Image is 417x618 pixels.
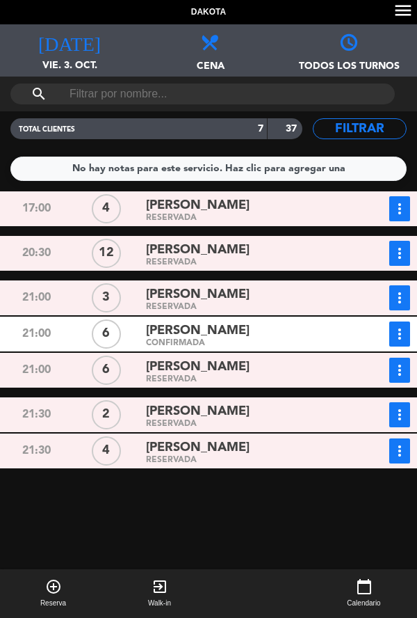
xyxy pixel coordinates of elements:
span: Calendario [347,598,380,609]
div: CONFIRMADA [146,340,346,347]
div: RESERVADA [146,304,346,310]
div: 21:00 [1,285,72,310]
div: RESERVADA [146,377,346,383]
button: Filtrar [313,118,407,139]
i: search [31,86,47,102]
div: 3 [92,283,121,312]
input: Filtrar por nombre... [68,84,337,104]
span: [PERSON_NAME] [146,240,250,260]
i: exit_to_app [152,578,168,595]
button: more_vert [389,322,410,347]
button: exit_to_appWalk-in [106,569,213,618]
span: [PERSON_NAME] [146,196,250,216]
div: 21:00 [1,358,72,383]
strong: 37 [286,124,300,134]
i: add_circle_outline [45,578,62,595]
span: Walk-in [148,598,171,609]
i: calendar_today [356,578,373,595]
i: more_vert [391,200,408,217]
span: [PERSON_NAME] [146,285,250,305]
button: more_vert [389,438,410,463]
button: calendar_todayCalendario [311,569,417,618]
div: 21:30 [1,438,72,463]
div: RESERVADA [146,457,346,463]
span: [PERSON_NAME] [146,357,250,377]
div: 4 [92,436,121,466]
button: more_vert [389,402,410,427]
span: [PERSON_NAME] [146,321,250,341]
span: Dakota [191,6,226,19]
button: more_vert [389,241,410,266]
div: No hay notas para este servicio. Haz clic para agregar una [72,161,345,177]
i: more_vert [391,406,408,423]
button: more_vert [389,285,410,310]
div: RESERVADA [146,260,346,266]
div: 17:00 [1,196,72,221]
div: 21:30 [1,402,72,427]
div: 20:30 [1,241,72,266]
div: 12 [92,239,121,268]
div: 6 [92,356,121,385]
i: more_vert [391,362,408,379]
div: 4 [92,194,121,223]
i: [DATE] [38,31,101,51]
i: more_vert [391,443,408,459]
div: 6 [92,319,121,349]
strong: 7 [258,124,263,134]
span: Reserva [40,598,66,609]
span: [PERSON_NAME] [146,438,250,458]
i: more_vert [391,326,408,342]
span: TOTAL CLIENTES [19,126,75,133]
span: [PERSON_NAME] [146,402,250,422]
div: RESERVADA [146,421,346,427]
button: more_vert [389,196,410,221]
div: 2 [92,400,121,429]
div: RESERVADA [146,215,346,221]
div: 21:00 [1,322,72,347]
button: more_vert [389,358,410,383]
i: more_vert [391,245,408,262]
i: more_vert [391,290,408,306]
